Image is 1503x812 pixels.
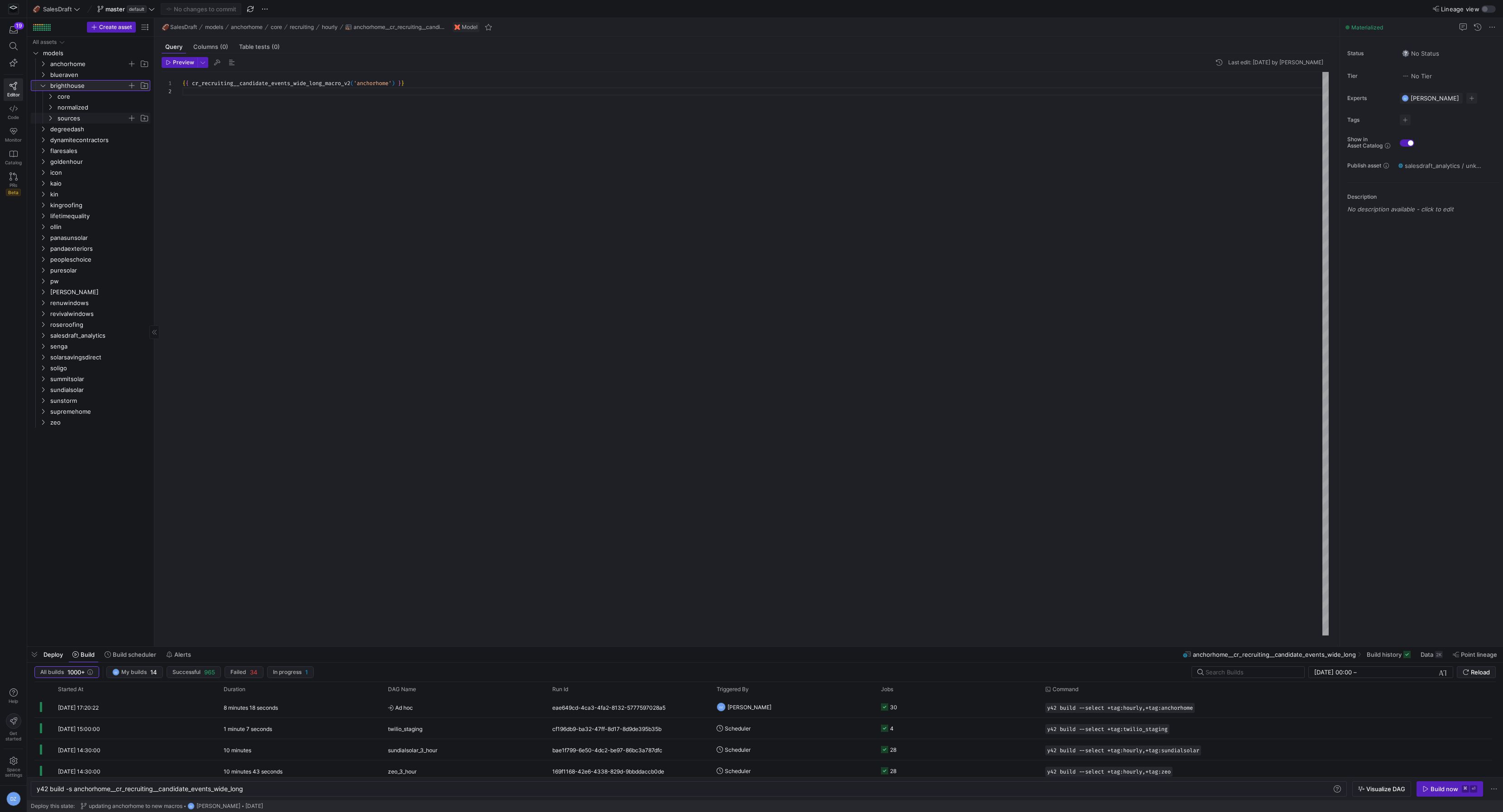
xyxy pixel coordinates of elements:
[239,44,280,50] span: Table tests
[31,341,150,352] div: Press SPACE to select this row.
[50,157,149,167] span: goldenhour
[343,22,447,33] button: anchorhome__cr_recruiting__candidate_events_wide_long
[127,5,147,13] span: default
[1441,5,1479,13] span: Lineage view
[34,697,1492,718] div: Press SPACE to select this row.
[1402,72,1409,80] img: No tier
[1228,59,1323,66] div: Last edit: [DATE] by [PERSON_NAME]
[31,48,150,58] div: Press SPACE to select this row.
[231,24,263,30] span: anchorhome
[31,319,150,330] div: Press SPACE to select this row.
[50,124,149,134] span: degreedash
[272,44,280,50] span: (0)
[1352,781,1411,797] button: Visualize DAG
[1417,781,1483,797] button: Build now⌘⏎
[890,739,896,760] div: 28
[890,697,897,718] div: 30
[57,102,149,113] span: normalized
[121,669,147,675] span: My builds
[398,80,401,87] span: }
[167,666,221,678] button: Successful965
[186,80,189,87] span: {
[1402,50,1409,57] img: No status
[78,800,265,812] button: updating anchorhome to new macrosDZ[PERSON_NAME][DATE]
[890,718,894,739] div: 4
[68,647,99,662] button: Build
[1047,747,1199,754] span: y42 build --select +tag:hourly,+tag:sundialsolar
[4,789,23,808] button: DZ
[89,803,182,809] span: updating anchorhome to new macros
[193,44,228,50] span: Columns
[1411,95,1459,102] span: [PERSON_NAME]
[725,718,751,739] span: Scheduler
[31,232,150,243] div: Press SPACE to select this row.
[31,145,150,156] div: Press SPACE to select this row.
[1347,95,1393,101] span: Experts
[9,5,18,14] img: https://storage.googleapis.com/y42-prod-data-exchange/images/Yf2Qvegn13xqq0DljGMI0l8d5Zqtiw36EXr8...
[31,210,150,221] div: Press SPACE to select this row.
[287,22,316,33] button: recruiting
[1462,785,1469,793] kbd: ⌘
[4,124,23,146] a: Monitor
[31,297,150,308] div: Press SPACE to select this row.
[6,792,21,806] div: DZ
[162,79,172,87] div: 1
[50,417,149,428] span: zeo
[320,22,340,33] button: hourly
[58,686,83,693] span: Started At
[31,189,150,200] div: Press SPACE to select this row.
[322,24,338,30] span: hourly
[34,760,1492,782] div: Press SPACE to select this row.
[162,647,195,662] button: Alerts
[5,160,22,165] span: Catalog
[31,395,150,406] div: Press SPACE to select this row.
[31,124,150,134] div: Press SPACE to select this row.
[1053,686,1078,693] span: Command
[1435,651,1443,658] div: 2K
[229,22,265,33] button: anchorhome
[305,669,308,676] span: 1
[1400,48,1441,59] button: No statusNo Status
[31,134,150,145] div: Press SPACE to select this row.
[225,666,263,678] button: Failed34
[31,287,150,297] div: Press SPACE to select this row.
[50,233,149,243] span: panasunsolar
[57,113,127,124] span: sources
[245,803,263,809] span: [DATE]
[31,167,150,178] div: Press SPACE to select this row.
[101,647,160,662] button: Build scheduler
[271,24,282,30] span: core
[204,669,215,676] span: 965
[31,417,150,428] div: Press SPACE to select this row.
[4,1,23,17] a: https://storage.googleapis.com/y42-prod-data-exchange/images/Yf2Qvegn13xqq0DljGMI0l8d5Zqtiw36EXr8...
[173,59,194,66] span: Preview
[230,669,246,675] span: Failed
[50,287,149,297] span: [PERSON_NAME]
[220,44,228,50] span: (0)
[58,747,101,754] span: [DATE] 14:30:00
[1347,50,1393,57] span: Status
[50,385,149,395] span: sundialsolar
[728,697,771,718] span: [PERSON_NAME]
[552,686,568,693] span: Run Id
[31,156,150,167] div: Press SPACE to select this row.
[31,352,150,363] div: Press SPACE to select this row.
[43,5,72,13] span: SalesDraft
[1347,205,1499,213] p: No description available - click to edit
[50,59,127,69] span: anchorhome
[50,341,149,352] span: senga
[43,48,149,58] span: models
[5,731,21,741] span: Get started
[50,406,149,417] span: supremehome
[1347,136,1383,149] span: Show in Asset Catalog
[58,768,101,775] span: [DATE] 14:30:00
[1417,647,1447,662] button: Data2K
[4,78,23,101] a: Editor
[50,374,149,384] span: summitsolar
[50,135,149,145] span: dynamitecontractors
[224,747,251,754] y42-duration: 10 minutes
[392,80,395,87] span: )
[95,3,157,15] button: masterdefault
[7,92,20,97] span: Editor
[58,704,99,711] span: [DATE] 17:20:22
